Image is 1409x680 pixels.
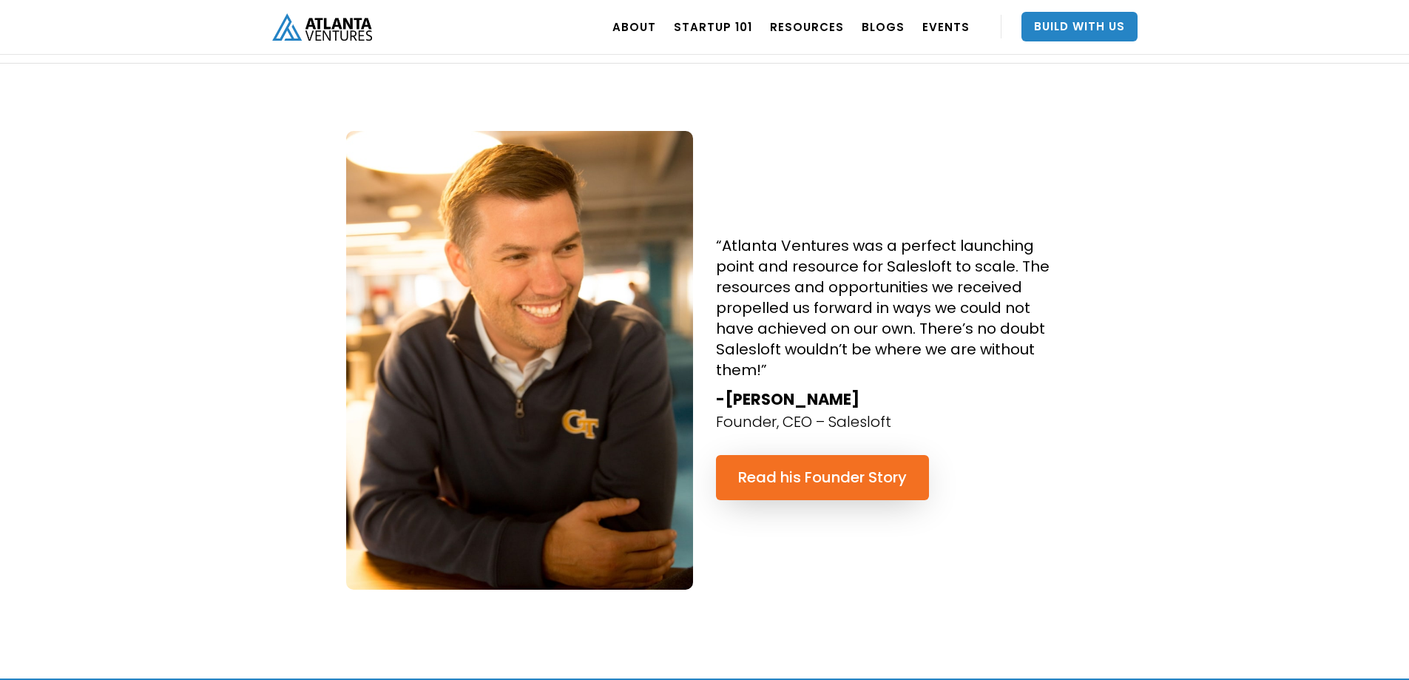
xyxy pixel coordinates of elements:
[862,6,905,47] a: BLOGS
[674,6,752,47] a: Startup 101
[716,388,859,410] strong: -[PERSON_NAME]
[1021,12,1138,41] a: Build With Us
[716,411,891,433] p: Founder, CEO – Salesloft
[922,6,970,47] a: EVENTS
[770,6,844,47] a: RESOURCES
[716,455,929,500] a: Read his Founder Story
[346,131,694,590] img: Kyle porter site image
[612,6,656,47] a: ABOUT
[716,235,1064,380] h4: “Atlanta Ventures was a perfect launching point and resource for Salesloft to scale. The resource...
